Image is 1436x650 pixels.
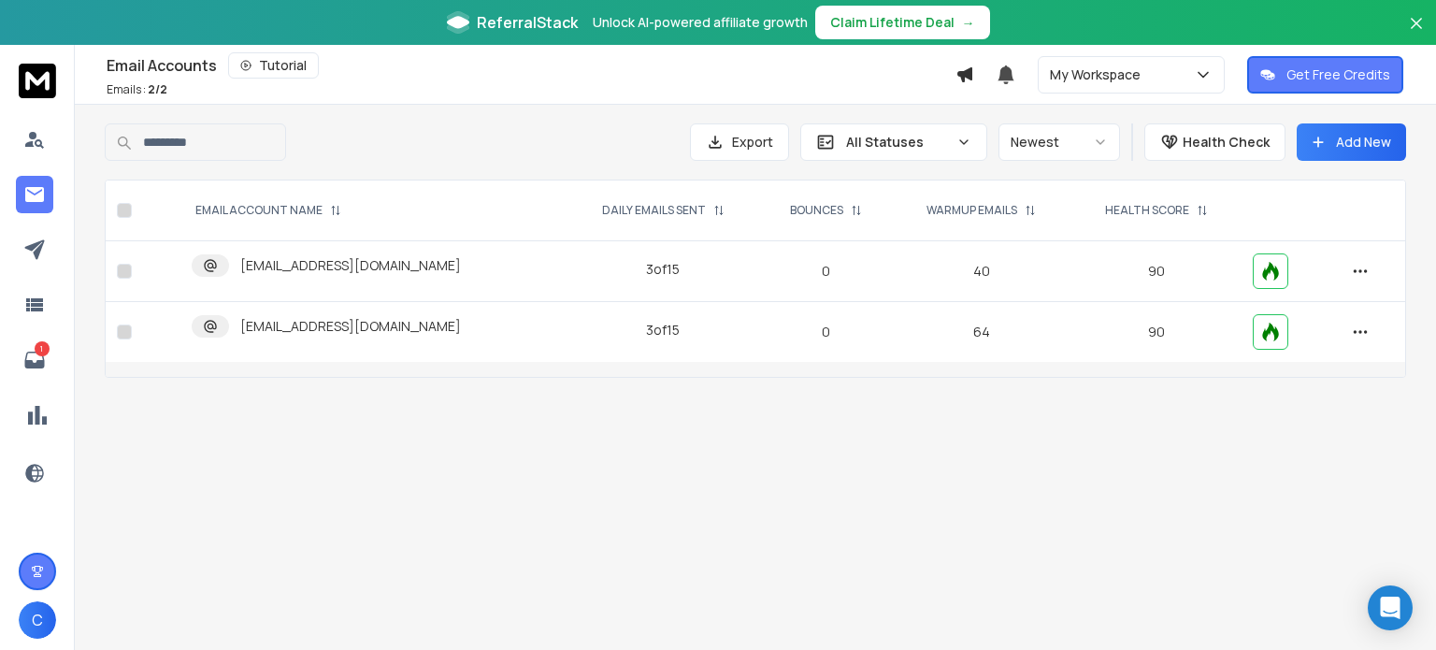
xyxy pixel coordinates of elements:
span: → [962,13,975,32]
div: Open Intercom Messenger [1368,585,1413,630]
p: Emails : [107,82,167,97]
td: 40 [892,241,1071,302]
button: Get Free Credits [1247,56,1403,94]
button: Claim Lifetime Deal→ [815,6,990,39]
p: 0 [772,323,881,341]
p: 1 [35,341,50,356]
button: Close banner [1404,11,1429,56]
button: Add New [1297,123,1406,161]
div: EMAIL ACCOUNT NAME [195,203,341,218]
p: Health Check [1183,133,1270,152]
p: 0 [772,262,881,281]
p: DAILY EMAILS SENT [602,203,706,218]
button: C [19,601,56,639]
button: Export [690,123,789,161]
p: BOUNCES [790,203,843,218]
p: [EMAIL_ADDRESS][DOMAIN_NAME] [240,256,461,275]
p: WARMUP EMAILS [926,203,1017,218]
div: Email Accounts [107,52,955,79]
div: 3 of 15 [646,321,680,339]
span: 2 / 2 [148,81,167,97]
td: 90 [1071,241,1242,302]
button: Health Check [1144,123,1285,161]
td: 90 [1071,302,1242,363]
p: HEALTH SCORE [1105,203,1189,218]
p: All Statuses [846,133,949,152]
span: ReferralStack [477,11,578,34]
button: Tutorial [228,52,319,79]
button: Newest [998,123,1120,161]
div: 3 of 15 [646,260,680,279]
p: My Workspace [1050,65,1148,84]
p: Get Free Credits [1286,65,1390,84]
td: 64 [892,302,1071,363]
p: Unlock AI-powered affiliate growth [593,13,808,32]
a: 1 [16,341,53,379]
p: [EMAIL_ADDRESS][DOMAIN_NAME] [240,317,461,336]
